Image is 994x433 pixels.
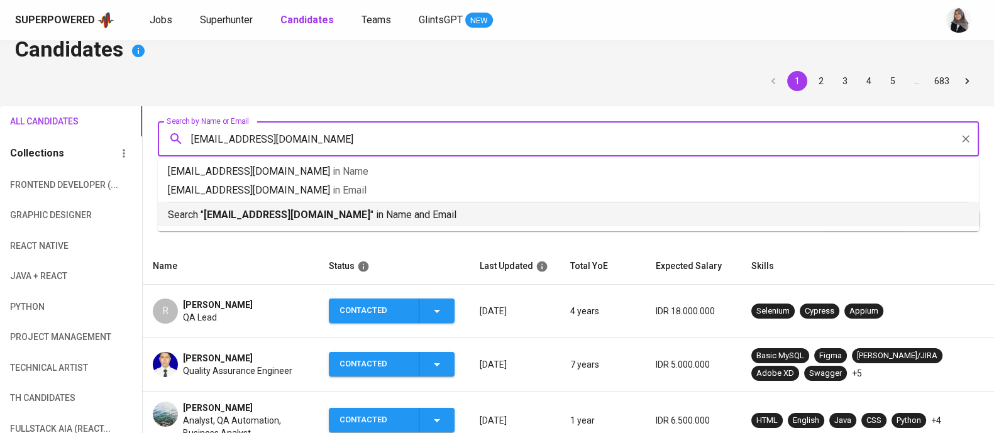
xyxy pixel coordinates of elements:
div: Python [897,415,921,427]
p: IDR 5.000.000 [656,358,731,371]
p: IDR 18.000.000 [656,305,731,317]
span: All Candidates [10,114,77,129]
button: page 1 [787,71,807,91]
span: [PERSON_NAME] [183,299,253,311]
img: app logo [97,11,114,30]
button: Go to page 683 [930,71,953,91]
span: GlintsGPT [419,14,463,26]
p: 1 year [570,414,636,427]
p: [EMAIL_ADDRESS][DOMAIN_NAME] [168,164,969,179]
button: Go to page 4 [859,71,879,91]
button: Contacted [329,408,455,432]
div: Contacted [340,352,409,376]
div: R [153,299,178,324]
a: Jobs [150,13,175,28]
a: Superpoweredapp logo [15,11,114,30]
div: Basic MySQL [756,350,804,362]
a: GlintsGPT NEW [419,13,493,28]
a: Candidates [280,13,336,28]
span: Java + React [10,268,77,284]
button: Clear [957,130,975,148]
div: CSS [866,415,881,427]
div: Contacted [340,408,409,432]
div: [PERSON_NAME]/JIRA [857,350,937,362]
div: English [793,415,819,427]
th: Name [143,248,319,285]
div: Java [834,415,851,427]
p: IDR 6.500.000 [656,414,731,427]
span: QA Lead [183,311,217,324]
th: Status [319,248,470,285]
span: Superhunter [200,14,253,26]
p: Search " " in Name and Email [168,207,969,222]
div: HTML [756,415,778,427]
p: +5 [852,367,862,380]
div: Swagger [809,368,842,380]
span: [PERSON_NAME] [183,352,253,364]
span: Project Management [10,329,77,345]
div: … [907,75,927,87]
nav: pagination navigation [761,71,979,91]
img: sinta.windasari@glints.com [946,8,971,33]
div: Contacted [340,299,409,323]
a: Superhunter [200,13,255,28]
span: Jobs [150,14,172,26]
th: Last Updated [470,248,560,285]
p: +4 [931,414,941,427]
img: ec5a0d4452a6fc714b9be4dd4a55ce25.png [153,352,178,377]
p: [DATE] [480,358,550,371]
p: [DATE] [480,305,550,317]
span: in Name [333,165,368,177]
p: 4 years [570,305,636,317]
div: Selenium [756,305,790,317]
span: [PERSON_NAME] [183,402,253,414]
button: Go to page 5 [883,71,903,91]
a: Teams [362,13,394,28]
span: Graphic Designer [10,207,77,223]
img: ac8c9b35275aa5d68434a2b36dcbab57.jpg [153,402,178,427]
span: python [10,299,77,315]
button: Contacted [329,352,455,376]
p: [DATE] [480,414,550,427]
span: in Email [333,184,367,196]
div: Superpowered [15,13,95,28]
span: TH candidates [10,390,77,406]
div: Figma [819,350,842,362]
span: Teams [362,14,391,26]
h4: Candidates [15,36,979,66]
h6: Collections [10,145,64,162]
button: Go to page 2 [811,71,831,91]
p: 7 years [570,358,636,371]
p: [EMAIL_ADDRESS][DOMAIN_NAME] [168,183,969,198]
button: Go to next page [957,71,977,91]
span: Frontend Developer (... [10,177,77,193]
th: Expected Salary [646,248,741,285]
div: Adobe XD [756,368,794,380]
th: Total YoE [560,248,646,285]
span: Quality Assurance Engineer [183,364,292,377]
button: Contacted [329,299,455,323]
b: [EMAIL_ADDRESS][DOMAIN_NAME] [204,209,370,221]
span: React Native [10,238,77,254]
button: Go to page 3 [835,71,855,91]
span: technical artist [10,360,77,376]
div: Appium [849,305,878,317]
div: Cypress [805,305,834,317]
span: NEW [465,14,493,27]
b: Candidates [280,14,334,26]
